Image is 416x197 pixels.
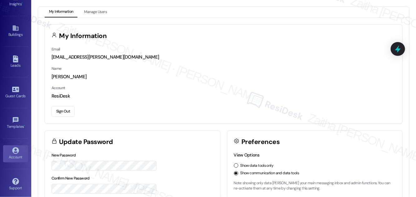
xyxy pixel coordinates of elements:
[52,106,75,117] button: Sign Out
[240,163,274,169] label: Show data tools only
[3,145,28,162] a: Account
[59,139,113,145] h3: Update Password
[52,66,62,71] label: Name
[52,74,396,80] div: [PERSON_NAME]
[59,33,107,39] h3: My Information
[3,115,28,132] a: Templates •
[52,176,90,181] label: Confirm New Password
[241,139,280,145] h3: Preferences
[52,153,76,158] label: New Password
[234,152,260,158] label: View Options
[3,54,28,70] a: Leads
[234,180,396,191] p: Note: showing only data [PERSON_NAME] your main messaging inbox and admin functions. You can re-a...
[52,93,396,99] div: ResiDesk
[3,84,28,101] a: Guest Cards
[52,85,65,90] label: Account
[52,47,60,52] label: Email
[52,54,396,60] div: [EMAIL_ADDRESS][PERSON_NAME][DOMAIN_NAME]
[24,123,25,128] span: •
[3,176,28,193] a: Support
[240,171,299,176] label: Show communication and data tools
[80,7,111,17] button: Manage Users
[3,23,28,40] a: Buildings
[45,7,77,17] button: My Information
